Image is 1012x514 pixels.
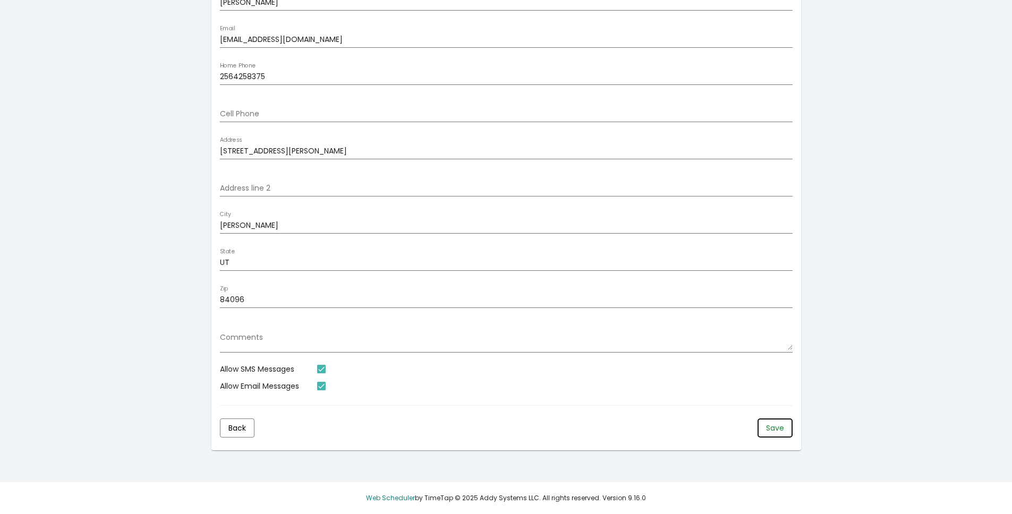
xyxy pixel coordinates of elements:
[220,36,793,44] input: Email
[220,221,793,230] input: City
[758,418,793,438] button: Save
[220,147,793,156] input: Address
[220,259,793,267] input: State
[766,423,784,433] span: Save
[220,380,313,392] mat-label: Allow Email Messages
[220,366,326,375] mat-checkbox: Allow SMS Messages
[203,482,809,514] div: by TimeTap © 2025 Addy Systems LLC. All rights reserved. Version 9.16.0
[220,363,313,375] mat-label: Allow SMS Messages
[220,383,326,392] mat-checkbox: Allow EMAIL Messages
[220,73,793,81] input: Home Phone
[366,493,415,502] a: Web Scheduler
[228,423,246,433] span: Back
[220,418,254,438] button: Back
[220,296,793,304] input: Zip
[220,184,793,193] input: Address line 2
[220,110,793,118] input: Cell Phone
